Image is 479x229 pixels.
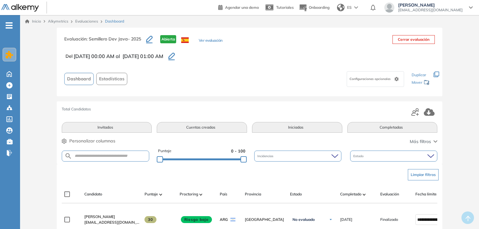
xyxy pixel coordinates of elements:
div: Configuraciones opcionales [347,71,404,87]
img: ARG [230,218,235,221]
span: Puntaje [145,191,158,197]
span: Duplicar [412,72,426,77]
button: Onboarding [299,1,329,14]
span: [EMAIL_ADDRESS][DOMAIN_NAME] [84,220,139,225]
button: Iniciadas [252,122,342,133]
span: [DATE] 01:00 AM [123,52,163,60]
span: Configuraciones opcionales [350,77,392,81]
span: 0 - 100 [231,148,245,154]
button: Más filtros [410,138,437,145]
span: : Semillero Dev Java- 2025 [87,36,141,42]
img: [missing "en.ARROW_ALT" translation] [199,194,203,195]
img: world [337,4,345,11]
span: Evaluación [380,191,399,197]
a: Evaluaciones [75,19,98,24]
button: Cerrar evaluación [392,35,435,44]
img: arrow [354,6,358,9]
span: Estado [353,154,365,158]
span: Onboarding [309,5,329,10]
span: Riesgo bajo [181,216,212,223]
button: Cuentas creadas [157,122,247,133]
span: Candidato [84,191,102,197]
span: Del [66,53,72,60]
img: [missing "en.ARROW_ALT" translation] [159,194,162,195]
a: Inicio [25,19,41,24]
span: Incidencias [257,154,275,158]
div: Widget de chat [448,199,479,229]
button: Personalizar columnas [62,138,115,144]
span: Finalizado [380,217,398,222]
span: Estadísticas [99,76,124,82]
span: No evaluado [292,217,315,222]
img: SEARCH_ALT [65,152,72,160]
button: Ver evaluación [199,38,223,44]
h3: Evaluación [64,35,146,48]
span: Estado [290,191,302,197]
span: País [220,191,227,197]
img: [missing "en.ARROW_ALT" translation] [363,194,366,195]
button: Completadas [347,122,438,133]
span: 30 [145,216,157,223]
span: Alkymetrics [48,19,68,24]
span: Más filtros [410,138,431,145]
span: Completado [340,191,361,197]
span: Dashboard [105,19,124,24]
span: Personalizar columnas [69,138,115,144]
a: [PERSON_NAME] [84,214,139,220]
iframe: Chat Widget [448,199,479,229]
img: ESP [181,37,189,43]
span: [EMAIL_ADDRESS][DOMAIN_NAME] [398,8,463,13]
button: Estadísticas [96,73,127,85]
span: Agendar una demo [225,5,259,10]
span: al [116,52,120,60]
img: Ícono de flecha [329,218,333,221]
span: ES [347,5,352,10]
span: Total Candidatos [62,106,91,112]
span: Abierta [160,35,176,43]
span: ARG [220,217,228,222]
a: Agendar una demo [218,3,259,11]
span: Proctoring [180,191,198,197]
div: Estado [350,151,437,162]
i: - [6,25,13,26]
img: Logo [1,4,39,12]
span: Puntaje [158,148,171,154]
span: Dashboard [67,76,91,82]
div: Incidencias [254,151,341,162]
span: [DATE] [340,217,352,222]
span: [DATE] 00:00 AM [74,52,114,60]
span: [PERSON_NAME] [398,3,463,8]
button: Dashboard [64,73,94,85]
span: [PERSON_NAME] [84,214,115,219]
button: Invitados [62,122,152,133]
span: Tutoriales [276,5,294,10]
button: Limpiar filtros [408,169,439,180]
span: [GEOGRAPHIC_DATA] [245,217,285,222]
span: Fecha límite [415,191,437,197]
div: Mover [412,77,430,89]
span: Provincia [245,191,261,197]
